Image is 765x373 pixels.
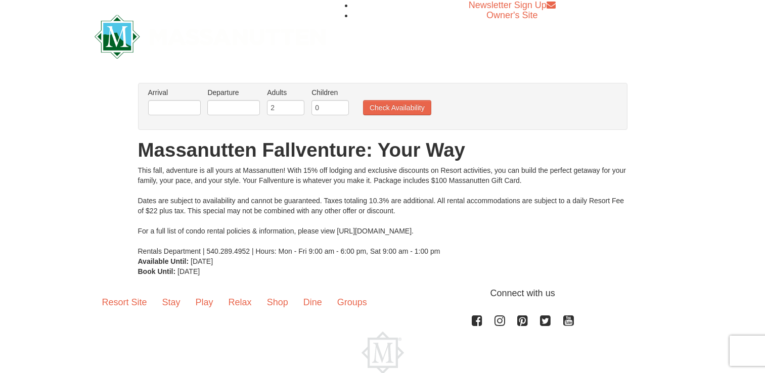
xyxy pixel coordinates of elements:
strong: Book Until: [138,267,176,275]
a: Stay [155,287,188,318]
h1: Massanutten Fallventure: Your Way [138,140,627,160]
a: Shop [259,287,296,318]
span: [DATE] [177,267,200,275]
label: Children [311,87,349,98]
label: Adults [267,87,304,98]
label: Arrival [148,87,201,98]
a: Resort Site [95,287,155,318]
a: Dine [296,287,330,318]
strong: Available Until: [138,257,189,265]
a: Groups [330,287,375,318]
a: Relax [221,287,259,318]
label: Departure [207,87,260,98]
span: [DATE] [191,257,213,265]
button: Check Availability [363,100,431,115]
p: Connect with us [95,287,671,300]
a: Owner's Site [486,10,537,20]
img: Massanutten Resort Logo [95,15,326,59]
a: Massanutten Resort [95,23,326,47]
div: This fall, adventure is all yours at Massanutten! With 15% off lodging and exclusive discounts on... [138,165,627,256]
a: Play [188,287,221,318]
